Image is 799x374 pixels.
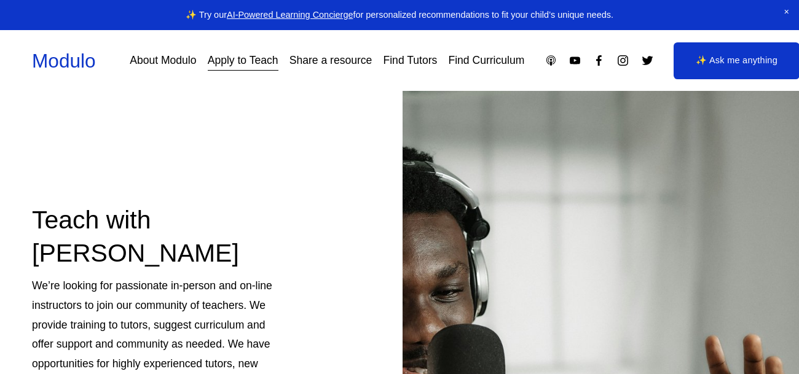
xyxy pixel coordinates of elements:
a: Modulo [32,50,96,72]
a: Instagram [616,54,629,67]
a: Apple Podcasts [545,54,557,67]
h2: Teach with [PERSON_NAME] [32,204,272,270]
a: About Modulo [130,50,196,71]
a: YouTube [569,54,581,67]
a: Twitter [641,54,654,67]
a: Find Curriculum [448,50,524,71]
a: Apply to Teach [208,50,278,71]
a: Find Tutors [384,50,438,71]
a: Share a resource [289,50,372,71]
a: Facebook [592,54,605,67]
a: AI-Powered Learning Concierge [227,10,353,20]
